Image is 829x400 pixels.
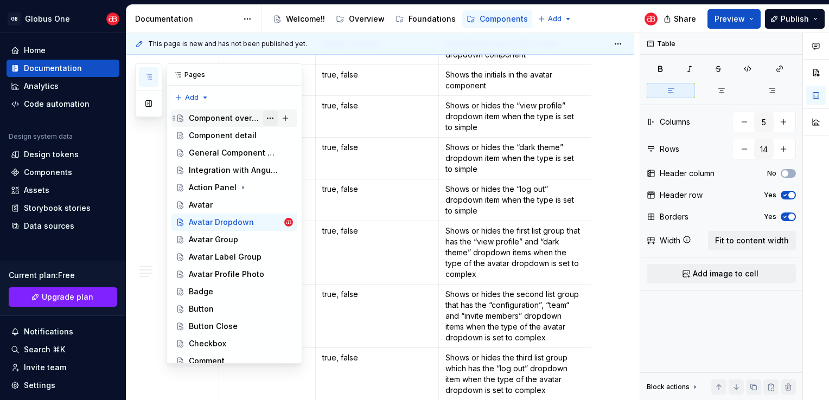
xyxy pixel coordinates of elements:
[189,130,257,141] div: Component detail
[660,117,690,127] div: Columns
[548,15,562,23] span: Add
[24,221,74,231] div: Data sources
[171,318,297,335] a: Button Close
[171,162,297,179] a: Integration with Angular Project
[660,168,715,179] div: Header column
[7,199,119,217] a: Storybook stories
[445,69,584,91] p: Shows the initials in the avatar component
[7,341,119,358] button: Search ⌘K
[764,191,776,199] label: Yes
[171,109,297,127] a: Component overview
[7,78,119,95] a: Analytics
[7,323,119,340] button: Notifications
[189,269,264,280] div: Avatar Profile Photo
[7,164,119,181] a: Components
[24,63,82,74] div: Documentation
[660,211,688,222] div: Borders
[284,218,293,227] img: Globus Bank UX Team
[2,7,124,30] button: GBGlobus OneGlobus Bank UX Team
[322,184,432,195] p: true, false
[24,81,59,92] div: Analytics
[445,225,584,280] p: Shows or hides the first list group that has the “view profile” and “dark theme” dropdown items w...
[24,45,46,56] div: Home
[674,14,696,24] span: Share
[660,144,679,154] div: Rows
[445,289,584,343] p: Shows or hides the second list group that has the “configuration”, “team“ and “invite members” dr...
[269,10,329,28] a: Welcome!!
[189,286,213,297] div: Badge
[185,93,199,102] span: Add
[7,182,119,199] a: Assets
[24,185,49,196] div: Assets
[189,217,254,228] div: Avatar Dropdown
[445,100,584,133] p: Shows or hides the “view profile” dropdown item when the type is set to simple
[24,344,65,355] div: Search ⌘K
[462,10,532,28] a: Components
[135,14,238,24] div: Documentation
[391,10,460,28] a: Foundations
[167,64,302,86] div: Pages
[7,359,119,376] a: Invite team
[445,184,584,216] p: Shows or hides the “log out” dropdown item when the type is set to simple
[25,14,70,24] div: Globus One
[322,352,432,363] p: true, false
[42,292,93,302] span: Upgrade plan
[171,266,297,283] a: Avatar Profile Photo
[24,203,91,214] div: Storybook stories
[9,287,117,307] a: Upgrade plan
[7,377,119,394] a: Settings
[715,235,789,246] span: Fit to content width
[189,199,213,210] div: Avatar
[171,231,297,248] a: Avatar Group
[24,326,73,337] div: Notifications
[708,231,796,250] button: Fit to content width
[24,149,79,160] div: Design tokens
[189,182,237,193] div: Action Panel
[24,380,55,391] div: Settings
[189,356,225,366] div: Comment
[349,14,385,24] div: Overview
[171,335,297,352] a: Checkbox
[189,113,260,124] div: Component overview
[781,14,809,24] span: Publish
[171,179,297,196] a: Action Panel
[707,9,761,29] button: Preview
[9,132,73,141] div: Design system data
[24,362,66,373] div: Invite team
[171,127,297,144] a: Component detail
[189,251,262,262] div: Avatar Label Group
[322,100,432,111] p: true, false
[189,321,238,332] div: Button Close
[189,304,214,314] div: Button
[764,212,776,221] label: Yes
[409,14,456,24] div: Foundations
[286,14,325,24] div: Welcome!!
[189,147,278,158] div: General Component Guidelines
[24,99,90,109] div: Code automation
[7,217,119,235] a: Data sources
[658,9,703,29] button: Share
[534,11,575,27] button: Add
[767,169,776,178] label: No
[171,214,297,231] a: Avatar DropdownGlobus Bank UX Team
[445,142,584,175] p: Shows or hides the “dark theme” dropdown item when the type is set to simple
[647,383,690,391] div: Block actions
[171,248,297,266] a: Avatar Label Group
[171,144,297,162] a: General Component Guidelines
[331,10,389,28] a: Overview
[693,268,758,279] span: Add image to cell
[647,379,699,395] div: Block actions
[269,8,532,30] div: Page tree
[322,142,432,153] p: true, false
[322,225,432,236] p: true, false
[660,235,680,246] div: Width
[9,270,117,281] div: Current plan : Free
[171,283,297,300] a: Badge
[7,60,119,77] a: Documentation
[660,190,703,201] div: Header row
[189,338,226,349] div: Checkbox
[647,264,796,283] button: Add image to cell
[322,69,432,80] p: true, false
[171,300,297,318] a: Button
[171,90,212,105] button: Add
